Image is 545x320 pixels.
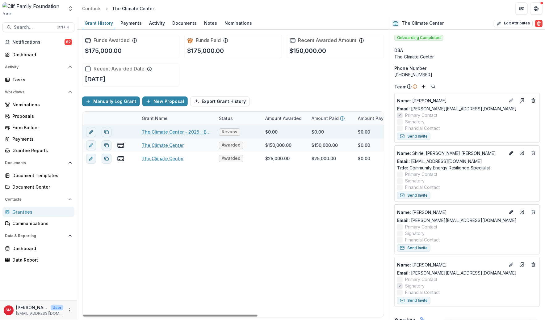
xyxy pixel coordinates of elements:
[420,83,427,90] button: Add
[397,192,430,199] button: Send Invite
[397,158,482,164] a: Email: [EMAIL_ADDRESS][DOMAIN_NAME]
[298,37,357,43] h2: Recent Awarded Amount
[170,19,199,28] div: Documents
[308,112,354,125] div: Amount Paid
[2,2,64,15] img: Clif Family Foundation logo
[12,147,69,154] div: Grantee Reports
[530,97,537,104] button: Deletes
[262,115,305,122] div: Amount Awarded
[405,283,425,289] span: Signatory
[405,171,437,177] span: Primary Contact
[102,140,111,150] button: Duplicate proposal
[397,133,430,140] button: Send Invite
[312,129,324,135] div: $0.00
[2,87,74,97] button: Open Workflows
[2,218,74,228] a: Communications
[170,17,199,29] a: Documents
[142,129,212,135] a: The Climate Center - 2025 - BIO Grant Application
[66,2,75,15] button: Open entity switcher
[397,262,505,268] a: Name: [PERSON_NAME]
[405,224,437,230] span: Primary Contact
[508,149,515,157] button: Edit
[86,154,96,164] button: edit
[222,19,254,28] div: Nominations
[12,172,69,179] div: Document Templates
[86,127,96,137] button: edit
[5,90,66,94] span: Workflows
[530,261,537,268] button: Deletes
[405,118,425,125] span: Signatory
[55,24,70,31] div: Ctrl + K
[2,158,74,168] button: Open Documents
[397,217,517,224] a: Email: [PERSON_NAME][EMAIL_ADDRESS][DOMAIN_NAME]
[5,197,66,202] span: Contacts
[518,148,527,158] a: Go to contact
[142,96,188,106] button: New Proposal
[394,65,426,71] span: Phone Number
[6,308,12,312] div: Sierra Martinez
[5,234,66,238] span: Data & Reporting
[94,66,145,72] h2: Recent Awarded Date
[85,75,106,84] p: [DATE]
[405,276,437,283] span: Primary Contact
[215,112,262,125] div: Status
[2,49,74,60] a: Dashboard
[215,115,237,122] div: Status
[405,237,440,243] span: Financial Contact
[12,184,69,190] div: Document Center
[82,17,115,29] a: Grant History
[142,142,184,148] a: The Climate Center
[2,243,74,254] a: Dashboard
[138,115,171,122] div: Grant Name
[12,136,69,142] div: Payments
[2,75,74,85] a: Tasks
[394,47,403,53] span: DBA
[290,46,326,55] p: $150,000.00
[518,96,527,105] a: Go to contact
[312,155,336,162] div: $25,000.00
[405,112,437,118] span: Primary Contact
[222,156,241,161] span: Awarded
[397,164,537,171] p: Community Energy Resilience Specialist
[117,142,124,149] button: view-payments
[102,127,111,137] button: Duplicate proposal
[190,96,250,106] button: Export Grant History
[85,46,122,55] p: $175,000.00
[5,161,66,165] span: Documents
[405,125,440,131] span: Financial Contact
[397,270,410,275] span: Email:
[2,22,74,32] button: Search...
[397,210,411,215] span: Name :
[397,150,505,156] a: Name: Shiriel [PERSON_NAME] [PERSON_NAME]
[430,83,437,90] button: Search
[12,76,69,83] div: Tasks
[2,231,74,241] button: Open Data & Reporting
[397,106,410,111] span: Email:
[397,97,505,104] p: [PERSON_NAME]
[12,257,69,263] div: Data Report
[12,124,69,131] div: Form Builder
[80,4,157,13] nav: breadcrumb
[12,209,69,215] div: Grantees
[405,230,425,237] span: Signatory
[354,112,400,125] div: Amount Payable
[112,5,154,12] div: The Climate Center
[2,170,74,181] a: Document Templates
[397,244,430,252] button: Send Invite
[142,155,184,162] a: The Climate Center
[102,154,111,164] button: Duplicate proposal
[535,20,543,27] button: Delete
[405,289,440,296] span: Financial Contact
[12,245,69,252] div: Dashboard
[394,35,443,41] span: Onboarding Completed
[117,155,124,162] button: view-payments
[405,184,440,190] span: Financial Contact
[518,207,527,217] a: Go to contact
[394,71,540,78] div: [PHONE_NUMBER]
[66,307,73,314] button: More
[358,115,393,122] p: Amount Payable
[94,37,130,43] h2: Funds Awarded
[402,21,444,26] h2: The Climate Center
